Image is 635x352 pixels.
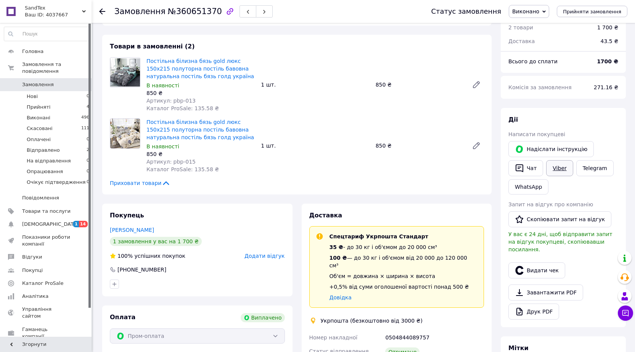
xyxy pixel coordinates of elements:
[87,104,89,111] span: 4
[384,331,485,344] div: 0504844089757
[508,211,611,227] button: Скопіювати запит на відгук
[22,267,43,274] span: Покупці
[373,140,466,151] div: 850 ₴
[508,131,565,137] span: Написати покупцеві
[508,58,558,64] span: Всього до сплати
[146,82,179,88] span: В наявності
[27,93,38,100] span: Нові
[4,27,90,41] input: Пошук
[27,179,85,186] span: Очікує підтвердження
[22,48,43,55] span: Головна
[87,93,89,100] span: 0
[22,208,71,215] span: Товари та послуги
[508,38,535,44] span: Доставка
[508,284,583,301] a: Завантажити PDF
[508,116,518,123] span: Дії
[508,262,565,278] button: Видати чек
[597,58,618,64] b: 1700 ₴
[330,294,352,301] a: Довідка
[27,158,71,164] span: На відправлення
[241,313,285,322] div: Виплачено
[319,317,424,325] div: Укрпошта (безкоштовно від 3000 ₴)
[110,313,135,321] span: Оплата
[117,266,167,273] div: [PHONE_NUMBER]
[597,24,618,31] div: 1 700 ₴
[469,77,484,92] a: Редагувати
[110,227,154,233] a: [PERSON_NAME]
[373,79,466,90] div: 850 ₴
[146,166,219,172] span: Каталог ProSale: 135.58 ₴
[431,8,501,15] div: Статус замовлення
[618,305,633,321] button: Чат з покупцем
[87,136,89,143] span: 0
[22,293,48,300] span: Аналітика
[110,212,144,219] span: Покупець
[27,104,50,111] span: Прийняті
[27,136,51,143] span: Оплачені
[330,283,478,291] div: +0,5% від суми оголошеної вартості понад 500 ₴
[508,201,593,207] span: Запит на відгук про компанію
[557,6,627,17] button: Прийняти замовлення
[99,8,105,15] div: Повернутися назад
[508,304,559,320] a: Друк PDF
[114,7,166,16] span: Замовлення
[117,253,133,259] span: 100%
[146,98,196,104] span: Артикул: рbp-013
[508,179,548,194] a: WhatsApp
[87,158,89,164] span: 0
[546,160,573,176] a: Viber
[508,344,529,352] span: Мітки
[596,33,623,50] div: 43.5 ₴
[22,221,79,228] span: [DEMOGRAPHIC_DATA]
[25,5,82,11] span: SandTex
[146,150,255,158] div: 850 ₴
[309,334,358,341] span: Номер накладної
[22,234,71,248] span: Показники роботи компанії
[22,326,71,340] span: Гаманець компанії
[110,43,195,50] span: Товари в замовленні (2)
[27,147,60,154] span: Відправлено
[79,221,88,227] span: 14
[576,160,614,176] a: Telegram
[563,9,621,14] span: Прийняти замовлення
[87,168,89,175] span: 0
[27,125,53,132] span: Скасовані
[110,252,185,260] div: успішних покупок
[508,231,612,252] span: У вас є 24 дні, щоб відправити запит на відгук покупцеві, скопіювавши посилання.
[81,114,89,121] span: 496
[146,89,255,97] div: 850 ₴
[110,58,140,86] img: Постільна білизна бязь gold люкс 150х215 полуторна постіль бавовна натуральна постіль бязь голд у...
[512,8,539,14] span: Виконано
[330,244,343,250] span: 35 ₴
[87,147,89,154] span: 2
[508,160,543,176] button: Чат
[168,7,222,16] span: №360651370
[22,306,71,320] span: Управління сайтом
[22,81,54,88] span: Замовлення
[330,243,478,251] div: - до 30 кг і об'ємом до 20 000 см³
[330,254,478,269] div: — до 30 кг і об'ємом від 20 000 до 120 000 см³
[22,280,63,287] span: Каталог ProSale
[508,141,594,157] button: Надіслати інструкцію
[469,138,484,153] a: Редагувати
[309,212,342,219] span: Доставка
[27,114,50,121] span: Виконані
[81,125,89,132] span: 111
[508,84,572,90] span: Комісія за замовлення
[258,79,372,90] div: 1 шт.
[110,119,140,148] img: Постільна білизна бязь gold люкс 150х215 полуторна постіль бавовна натуральна постіль бязь голд у...
[110,237,202,246] div: 1 замовлення у вас на 1 700 ₴
[25,11,92,18] div: Ваш ID: 4037667
[146,159,196,165] span: Артикул: рbp-015
[146,58,254,79] a: Постільна білизна бязь gold люкс 150х215 полуторна постіль бавовна натуральна постіль бязь голд у...
[258,140,372,151] div: 1 шт.
[27,168,63,175] span: Опрацювання
[87,179,89,186] span: 0
[508,24,533,31] span: 2 товари
[22,61,92,75] span: Замовлення та повідомлення
[330,272,478,280] div: Об'єм = довжина × ширина × висота
[146,105,219,111] span: Каталог ProSale: 135.58 ₴
[594,84,618,90] span: 271.16 ₴
[146,143,179,149] span: В наявності
[22,254,42,260] span: Відгуки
